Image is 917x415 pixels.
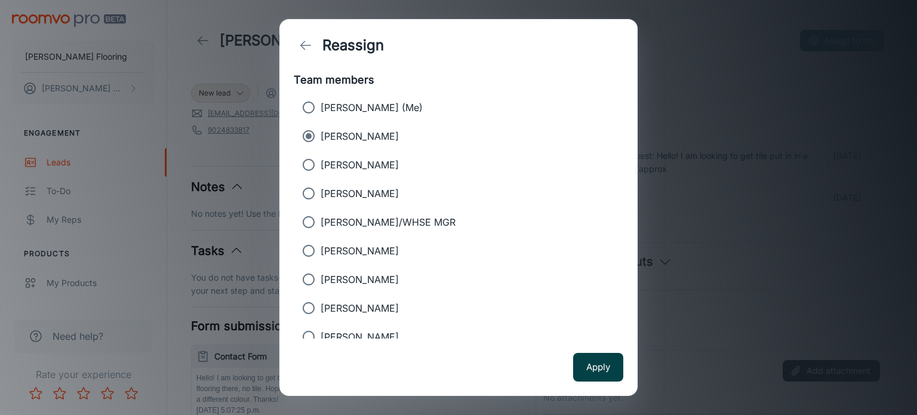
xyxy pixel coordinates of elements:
button: Apply [573,353,623,382]
p: [PERSON_NAME] [321,272,399,287]
p: [PERSON_NAME] [321,301,399,315]
p: [PERSON_NAME] [321,129,399,143]
p: [PERSON_NAME]/WHSE MGR [321,215,456,229]
h6: Team members [294,72,623,88]
p: [PERSON_NAME] [321,330,399,344]
p: [PERSON_NAME] [321,244,399,258]
p: [PERSON_NAME] (Me) [321,100,423,115]
p: [PERSON_NAME] [321,186,399,201]
h1: Reassign [322,35,384,56]
p: [PERSON_NAME] [321,158,399,172]
button: back [294,33,318,57]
